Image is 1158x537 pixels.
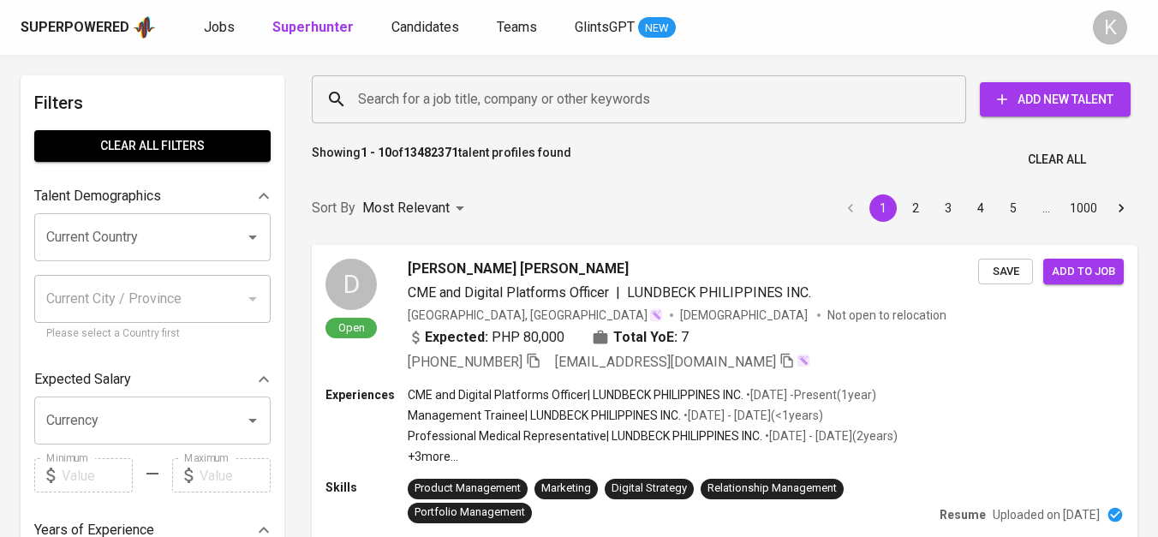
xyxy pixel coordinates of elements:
[613,327,677,348] b: Total YoE:
[627,284,811,301] span: LUNDBECK PHILIPPINES INC.
[575,17,676,39] a: GlintsGPT NEW
[834,194,1137,222] nav: pagination navigation
[987,262,1024,282] span: Save
[325,386,408,403] p: Experiences
[204,17,238,39] a: Jobs
[415,504,525,521] div: Portfolio Management
[34,89,271,116] h6: Filters
[707,480,837,497] div: Relationship Management
[403,146,458,159] b: 13482371
[797,354,810,367] img: magic_wand.svg
[1043,259,1124,285] button: Add to job
[408,284,609,301] span: CME and Digital Platforms Officer
[362,193,470,224] div: Most Relevant
[1107,194,1135,222] button: Go to next page
[241,409,265,433] button: Open
[408,407,681,424] p: Management Trainee | LUNDBECK PHILIPPINES INC.
[312,144,571,176] p: Showing of talent profiles found
[541,480,591,497] div: Marketing
[980,82,1131,116] button: Add New Talent
[940,506,986,523] p: Resume
[241,225,265,249] button: Open
[62,458,133,492] input: Value
[408,386,743,403] p: CME and Digital Platforms Officer | LUNDBECK PHILIPPINES INC.
[497,19,537,35] span: Teams
[312,198,355,218] p: Sort By
[978,259,1033,285] button: Save
[612,480,687,497] div: Digital Strategy
[555,354,776,370] span: [EMAIL_ADDRESS][DOMAIN_NAME]
[362,198,450,218] p: Most Relevant
[638,20,676,37] span: NEW
[1032,200,1060,217] div: …
[1093,10,1127,45] div: K
[325,259,377,310] div: D
[361,146,391,159] b: 1 - 10
[34,179,271,213] div: Talent Demographics
[325,479,408,496] p: Skills
[34,130,271,162] button: Clear All filters
[391,17,463,39] a: Candidates
[34,362,271,397] div: Expected Salary
[681,327,689,348] span: 7
[204,19,235,35] span: Jobs
[649,308,663,322] img: magic_wand.svg
[994,89,1117,110] span: Add New Talent
[425,327,488,348] b: Expected:
[680,307,810,324] span: [DEMOGRAPHIC_DATA]
[331,320,372,335] span: Open
[1021,144,1093,176] button: Clear All
[681,407,823,424] p: • [DATE] - [DATE] ( <1 years )
[408,327,564,348] div: PHP 80,000
[1000,194,1027,222] button: Go to page 5
[408,259,629,279] span: [PERSON_NAME] [PERSON_NAME]
[272,19,354,35] b: Superhunter
[743,386,876,403] p: • [DATE] - Present ( 1 year )
[408,427,762,445] p: Professional Medical Representative | LUNDBECK PHILIPPINES INC.
[34,369,131,390] p: Expected Salary
[200,458,271,492] input: Value
[34,186,161,206] p: Talent Demographics
[21,18,129,38] div: Superpowered
[133,15,156,40] img: app logo
[1065,194,1102,222] button: Go to page 1000
[616,283,620,303] span: |
[762,427,898,445] p: • [DATE] - [DATE] ( 2 years )
[827,307,946,324] p: Not open to relocation
[408,448,898,465] p: +3 more ...
[408,307,663,324] div: [GEOGRAPHIC_DATA], [GEOGRAPHIC_DATA]
[1028,149,1086,170] span: Clear All
[869,194,897,222] button: page 1
[415,480,521,497] div: Product Management
[48,135,257,157] span: Clear All filters
[575,19,635,35] span: GlintsGPT
[391,19,459,35] span: Candidates
[902,194,929,222] button: Go to page 2
[46,325,259,343] p: Please select a Country first
[1052,262,1115,282] span: Add to job
[993,506,1100,523] p: Uploaded on [DATE]
[272,17,357,39] a: Superhunter
[21,15,156,40] a: Superpoweredapp logo
[497,17,540,39] a: Teams
[967,194,994,222] button: Go to page 4
[408,354,522,370] span: [PHONE_NUMBER]
[934,194,962,222] button: Go to page 3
